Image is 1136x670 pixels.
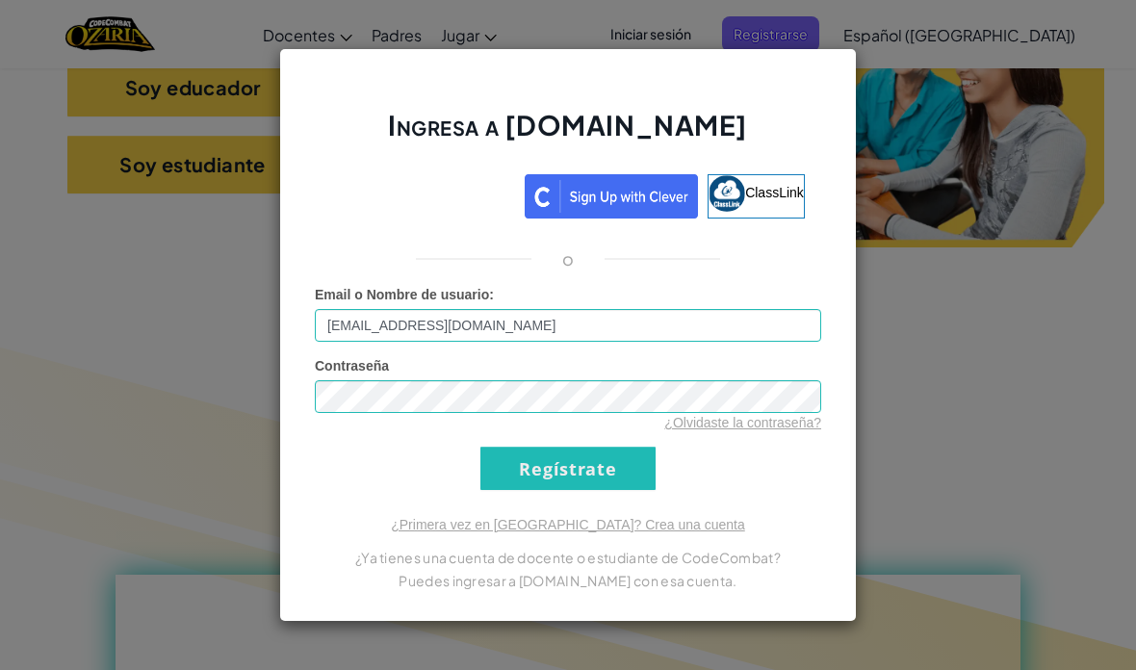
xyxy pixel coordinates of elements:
[331,172,515,215] div: Acceder con Google. Se abre en una pestaña nueva
[315,287,489,302] span: Email o Nombre de usuario
[664,415,821,430] a: ¿Olvidaste la contraseña?
[315,358,389,374] span: Contraseña
[745,185,804,200] span: ClassLink
[315,107,821,163] h2: Ingresa a [DOMAIN_NAME]
[322,172,525,215] iframe: Botón de Acceder con Google
[709,175,745,212] img: classlink-logo-small.png
[315,569,821,592] p: Puedes ingresar a [DOMAIN_NAME] con esa cuenta.
[391,517,745,532] a: ¿Primera vez en [GEOGRAPHIC_DATA]? Crea una cuenta
[480,447,656,490] input: Regístrate
[315,546,821,569] p: ¿Ya tienes una cuenta de docente o estudiante de CodeCombat?
[315,285,494,304] label: :
[331,174,515,219] a: Acceder con Google. Se abre en una pestaña nueva
[525,174,698,219] img: clever_sso_button@2x.png
[562,247,574,271] p: o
